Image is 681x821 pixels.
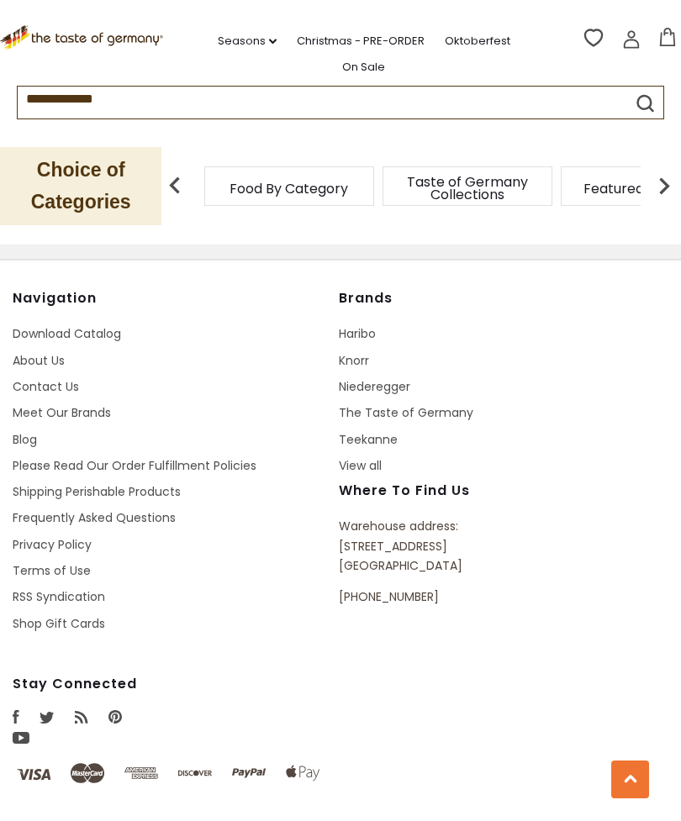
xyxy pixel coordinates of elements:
a: Food By Category [230,182,348,195]
a: Oktoberfest [445,32,510,50]
a: [PHONE_NUMBER] [339,588,439,605]
a: Meet Our Brands [13,404,111,421]
h4: Navigation [13,290,327,307]
a: View all [339,457,382,474]
p: Warehouse address: [STREET_ADDRESS] [GEOGRAPHIC_DATA] [339,517,620,576]
h4: Where to find us [339,482,620,499]
a: Haribo [339,325,376,342]
a: Terms of Use [13,562,91,579]
a: Christmas - PRE-ORDER [297,32,425,50]
a: Taste of Germany Collections [400,176,535,201]
a: Shop Gift Cards [13,615,105,632]
a: Knorr [339,352,369,369]
a: The Taste of Germany [339,404,473,421]
img: next arrow [647,169,681,203]
h4: Brands [339,290,653,307]
a: Frequently Asked Questions [13,509,176,526]
img: previous arrow [158,169,192,203]
a: Please Read Our Order Fulfillment Policies [13,457,256,474]
a: RSS Syndication [13,588,105,605]
a: Seasons [218,32,277,50]
a: Privacy Policy [13,536,92,553]
a: Shipping Perishable Products [13,483,181,500]
a: Blog [13,431,37,448]
a: Niederegger [339,378,410,395]
a: About Us [13,352,65,369]
a: Contact Us [13,378,79,395]
a: On Sale [342,58,385,76]
a: Download Catalog [13,325,121,342]
h4: Stay Connected [13,676,157,692]
a: Teekanne [339,431,398,448]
